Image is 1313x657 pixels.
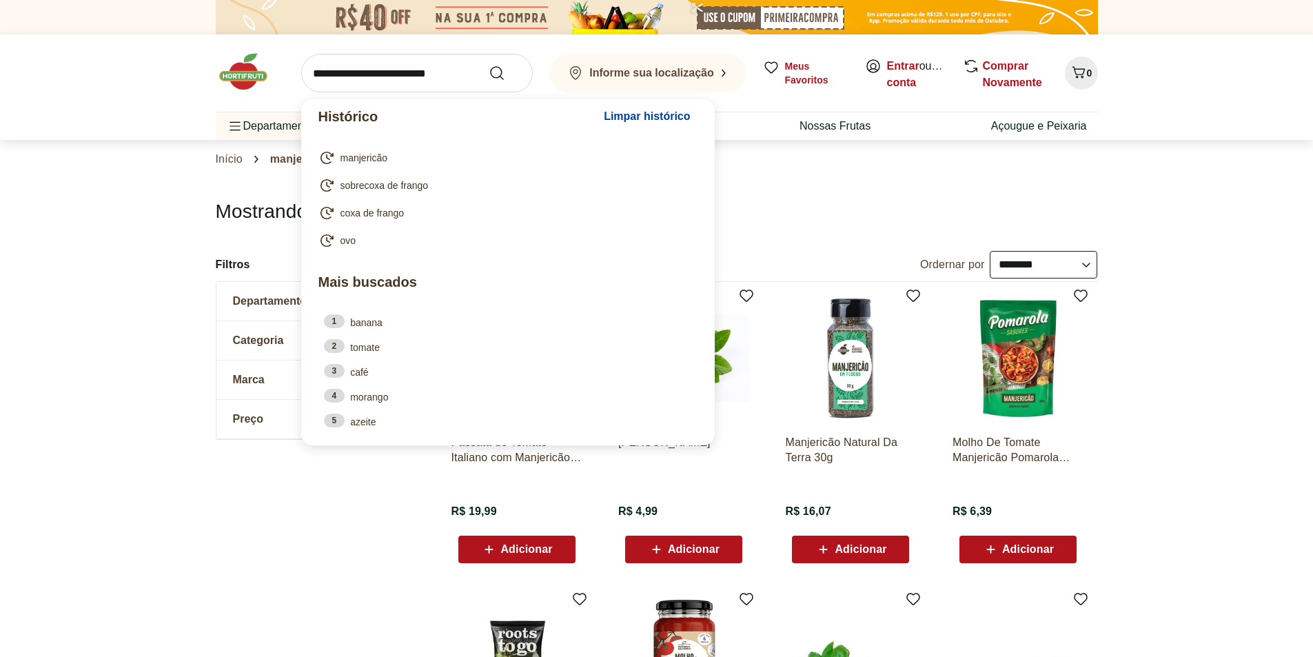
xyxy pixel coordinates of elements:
[589,67,714,79] b: Informe sua localização
[500,544,552,555] span: Adicionar
[792,536,909,563] button: Adicionar
[887,58,948,91] span: ou
[233,334,284,347] span: Categoria
[324,414,345,427] div: 5
[489,65,522,81] button: Submit Search
[800,118,871,134] a: Nossas Frutas
[785,504,831,519] span: R$ 16,07
[451,435,582,465] a: Passata de Tomate Italiano com Manjericão Natural da Terra 680g
[233,373,265,387] span: Marca
[920,257,985,272] label: Ordernar por
[604,111,690,122] span: Limpar histórico
[340,206,405,220] span: coxa de frango
[216,51,285,92] img: Hortifruti
[324,339,345,353] div: 2
[324,414,692,429] a: 5azeite
[835,544,886,555] span: Adicionar
[324,389,345,403] div: 4
[785,435,916,465] a: Manjericão Natural Da Terra 30g
[953,435,1083,465] a: Molho De Tomate Manjericão Pomarola Sabores Sachê 300G
[618,504,658,519] span: R$ 4,99
[233,412,263,426] span: Preço
[318,177,692,194] a: sobrecoxa de frango
[549,54,746,92] button: Informe sua localização
[959,536,1077,563] button: Adicionar
[324,339,692,354] a: 2tomate
[1065,57,1098,90] button: Carrinho
[318,150,692,166] a: manjericão
[953,504,992,519] span: R$ 6,39
[763,59,848,87] a: Meus Favoritos
[625,536,742,563] button: Adicionar
[318,232,692,249] a: ovo
[983,60,1042,88] a: Comprar Novamente
[324,364,345,378] div: 3
[227,110,243,143] button: Menu
[318,107,598,126] p: Histórico
[785,293,916,424] img: Manjericão Natural Da Terra 30g
[1002,544,1054,555] span: Adicionar
[1087,68,1092,79] span: 0
[451,504,497,519] span: R$ 19,99
[216,153,243,165] a: Início
[597,100,697,133] button: Limpar histórico
[216,282,423,321] button: Departamento
[458,536,576,563] button: Adicionar
[887,60,919,72] a: Entrar
[216,201,1098,223] h1: Mostrando resultados para:
[216,400,423,438] button: Preço
[618,435,749,465] a: [PERSON_NAME]
[324,364,692,379] a: 3café
[953,293,1083,424] img: Molho De Tomate Manjericão Pomarola Sabores Sachê 300G
[324,389,692,404] a: 4morango
[301,54,533,92] input: search
[785,59,848,87] span: Meus Favoritos
[668,544,720,555] span: Adicionar
[324,314,692,330] a: 1banana
[227,110,318,143] span: Departamentos
[318,205,692,221] a: coxa de frango
[233,294,307,308] span: Departamento
[324,314,345,328] div: 1
[270,153,329,165] span: manjericão
[991,118,1087,134] a: Açougue e Peixaria
[340,234,356,247] span: ovo
[318,272,698,292] p: Mais buscados
[340,179,429,192] span: sobrecoxa de frango
[216,321,423,360] button: Categoria
[216,361,423,399] button: Marca
[216,251,424,279] h2: Filtros
[340,151,387,165] span: manjericão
